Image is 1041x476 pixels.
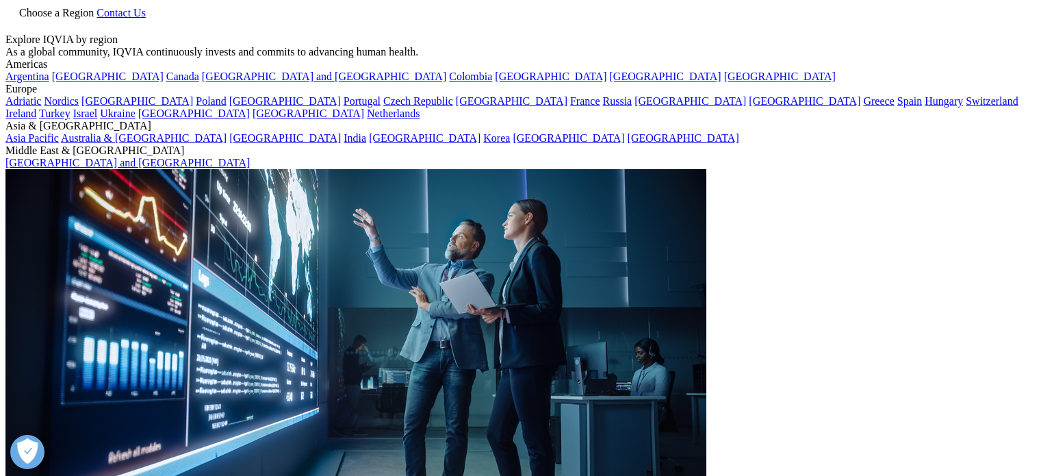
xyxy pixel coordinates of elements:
a: Australia & [GEOGRAPHIC_DATA] [61,132,227,144]
a: Contact Us [97,7,146,18]
a: Nordics [44,95,79,107]
a: Netherlands [367,108,420,119]
a: Ireland [5,108,36,119]
a: France [570,95,600,107]
div: Explore IQVIA by region [5,34,1036,46]
a: Spain [897,95,922,107]
a: [GEOGRAPHIC_DATA] [229,132,341,144]
a: Switzerland [966,95,1018,107]
div: Americas [5,58,1036,71]
a: Israel [73,108,98,119]
div: Middle East & [GEOGRAPHIC_DATA] [5,145,1036,157]
a: Hungary [925,95,963,107]
span: Choose a Region [19,7,94,18]
a: [GEOGRAPHIC_DATA] [628,132,739,144]
div: Asia & [GEOGRAPHIC_DATA] [5,120,1036,132]
a: [GEOGRAPHIC_DATA] and [GEOGRAPHIC_DATA] [5,157,250,168]
a: Canada [166,71,199,82]
a: [GEOGRAPHIC_DATA] [52,71,164,82]
a: [GEOGRAPHIC_DATA] [495,71,606,82]
a: Poland [196,95,226,107]
a: [GEOGRAPHIC_DATA] [138,108,250,119]
a: [GEOGRAPHIC_DATA] [634,95,746,107]
a: Greece [863,95,894,107]
a: Turkey [39,108,70,119]
a: [GEOGRAPHIC_DATA] [369,132,480,144]
a: Czech Republic [383,95,453,107]
div: Europe [5,83,1036,95]
a: Argentina [5,71,49,82]
a: [GEOGRAPHIC_DATA] [456,95,567,107]
a: [GEOGRAPHIC_DATA] [749,95,860,107]
button: Abrir preferências [10,435,44,469]
div: As a global community, IQVIA continuously invests and commits to advancing human health. [5,46,1036,58]
a: Adriatic [5,95,41,107]
a: Russia [603,95,632,107]
a: [GEOGRAPHIC_DATA] [253,108,364,119]
a: [GEOGRAPHIC_DATA] [81,95,193,107]
a: [GEOGRAPHIC_DATA] [610,71,721,82]
a: [GEOGRAPHIC_DATA] [229,95,341,107]
a: Portugal [344,95,381,107]
a: [GEOGRAPHIC_DATA] and [GEOGRAPHIC_DATA] [202,71,446,82]
a: [GEOGRAPHIC_DATA] [724,71,836,82]
a: [GEOGRAPHIC_DATA] [513,132,624,144]
a: Asia Pacific [5,132,59,144]
a: Ukraine [100,108,136,119]
a: Colombia [449,71,492,82]
a: Korea [483,132,510,144]
a: India [344,132,366,144]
